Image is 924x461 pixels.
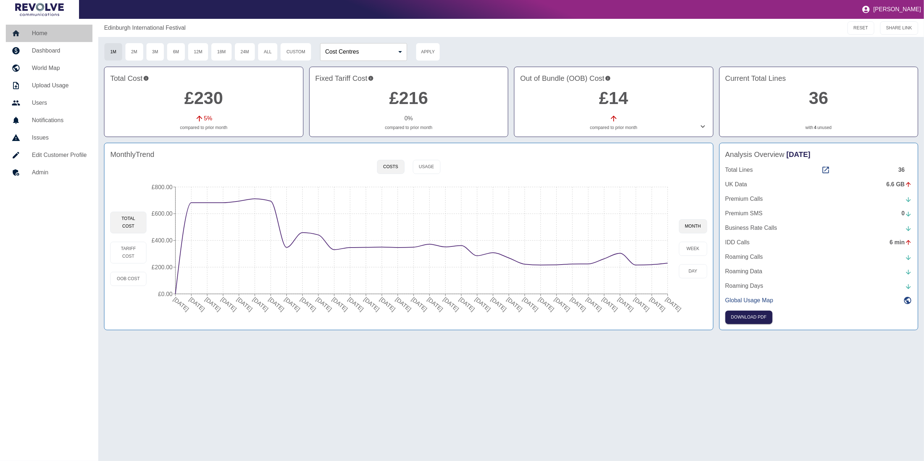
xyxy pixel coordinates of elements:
[725,267,762,276] p: Roaming Data
[152,211,173,217] tspan: £600.00
[32,29,87,38] h5: Home
[474,296,492,312] tspan: [DATE]
[146,43,165,61] button: 3M
[725,166,912,174] a: Total Lines36
[649,296,667,312] tspan: [DATE]
[6,94,92,112] a: Users
[725,180,912,189] a: UK Data6.6 GB
[725,253,763,261] p: Roaming Calls
[32,46,87,55] h5: Dashboard
[725,195,763,203] p: Premium Calls
[859,2,924,17] button: [PERSON_NAME]
[389,88,428,108] a: £216
[378,296,397,312] tspan: [DATE]
[315,124,502,131] p: compared to prior month
[188,296,206,312] tspan: [DATE]
[185,88,223,108] a: £230
[617,296,635,312] tspan: [DATE]
[110,73,297,84] h4: Total Cost
[725,224,912,232] a: Business Rate Calls
[299,296,317,312] tspan: [DATE]
[679,264,707,278] button: day
[32,133,87,142] h5: Issues
[125,43,144,61] button: 2M
[569,296,587,312] tspan: [DATE]
[143,73,149,84] svg: This is the total charges incurred over 1 months
[679,242,707,256] button: week
[110,272,146,286] button: OOB Cost
[442,296,460,312] tspan: [DATE]
[258,43,278,61] button: All
[537,296,555,312] tspan: [DATE]
[347,296,365,312] tspan: [DATE]
[104,24,186,32] a: Edinburgh International Festival
[725,238,750,247] p: IDD Calls
[809,88,828,108] a: 36
[32,151,87,159] h5: Edit Customer Profile
[605,73,611,84] svg: Costs outside of your fixed tariff
[236,296,254,312] tspan: [DATE]
[725,124,912,131] p: with unused
[725,253,912,261] a: Roaming Calls
[506,296,524,312] tspan: [DATE]
[902,209,912,218] div: 0
[848,21,874,35] button: RESET
[898,166,912,174] div: 36
[6,42,92,59] a: Dashboard
[664,296,683,312] tspan: [DATE]
[32,81,87,90] h5: Upload Usage
[725,224,777,232] p: Business Rate Calls
[405,114,413,123] p: 0 %
[725,166,753,174] p: Total Lines
[6,59,92,77] a: World Map
[426,296,444,312] tspan: [DATE]
[873,6,921,13] p: [PERSON_NAME]
[601,296,619,312] tspan: [DATE]
[110,212,146,233] button: Total Cost
[267,296,285,312] tspan: [DATE]
[413,160,440,174] button: Usage
[204,114,212,123] p: 5 %
[6,129,92,146] a: Issues
[377,160,404,174] button: Costs
[158,291,173,297] tspan: £0.00
[886,180,912,189] div: 6.6 GB
[104,43,123,61] button: 1M
[521,296,539,312] tspan: [DATE]
[725,209,912,218] a: Premium SMS0
[15,3,64,16] img: Logo
[787,150,811,158] span: [DATE]
[410,296,428,312] tspan: [DATE]
[280,43,311,61] button: Custom
[725,282,763,290] p: Roaming Days
[458,296,476,312] tspan: [DATE]
[172,296,190,312] tspan: [DATE]
[725,180,747,189] p: UK Data
[152,264,173,270] tspan: £200.00
[283,296,301,312] tspan: [DATE]
[599,88,628,108] a: £14
[633,296,651,312] tspan: [DATE]
[188,43,208,61] button: 12M
[110,242,146,263] button: Tariff Cost
[725,73,912,84] h4: Current Total Lines
[235,43,255,61] button: 24M
[553,296,571,312] tspan: [DATE]
[490,296,508,312] tspan: [DATE]
[6,164,92,181] a: Admin
[6,77,92,94] a: Upload Usage
[725,209,763,218] p: Premium SMS
[110,124,297,131] p: compared to prior month
[585,296,603,312] tspan: [DATE]
[252,296,270,312] tspan: [DATE]
[368,73,374,84] svg: This is your recurring contracted cost
[220,296,238,312] tspan: [DATE]
[331,296,349,312] tspan: [DATE]
[890,238,912,247] div: 6 min
[725,296,912,305] a: Global Usage Map
[110,149,154,160] h4: Monthly Trend
[416,43,440,61] button: Apply
[32,116,87,125] h5: Notifications
[725,267,912,276] a: Roaming Data
[880,21,918,35] button: SHARE LINK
